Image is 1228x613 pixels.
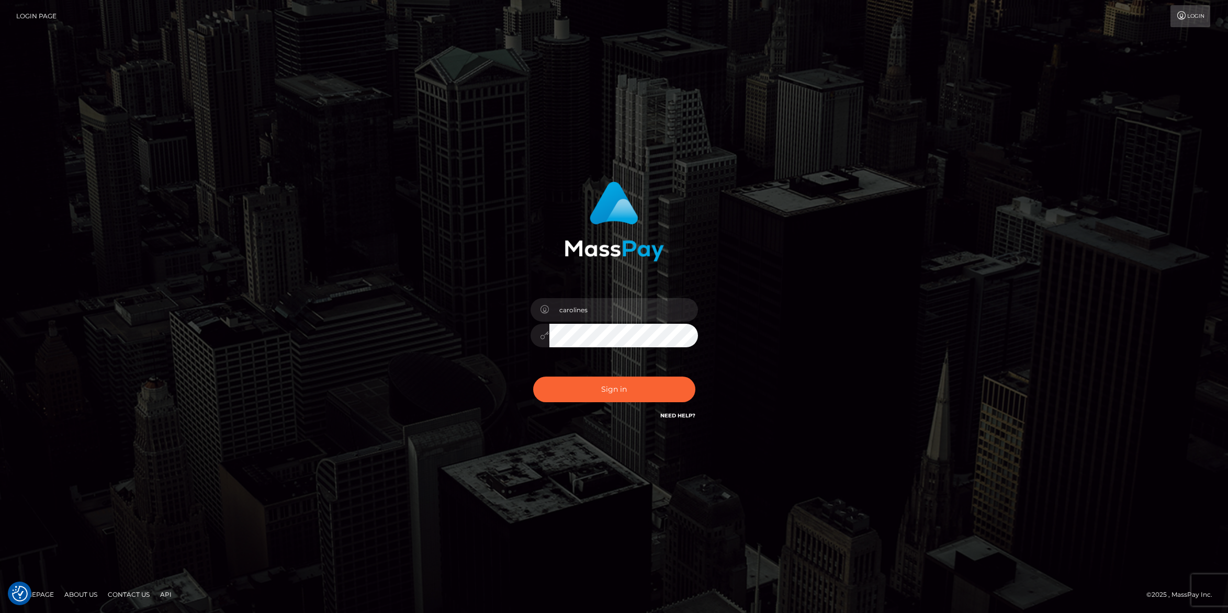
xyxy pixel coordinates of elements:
a: Login Page [16,5,57,27]
button: Consent Preferences [12,586,28,601]
a: Homepage [12,586,58,603]
button: Sign in [533,377,695,402]
a: API [156,586,176,603]
a: Need Help? [660,412,695,419]
a: About Us [60,586,102,603]
a: Login [1170,5,1210,27]
div: © 2025 , MassPay Inc. [1146,589,1220,600]
input: Username... [549,298,698,322]
img: Revisit consent button [12,586,28,601]
a: Contact Us [104,586,154,603]
img: MassPay Login [565,181,664,262]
